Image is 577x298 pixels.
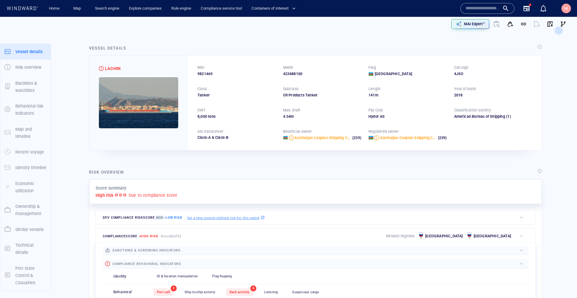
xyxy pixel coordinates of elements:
[0,237,51,260] button: Technical details
[187,214,265,221] a: Set a new custom defined risk for this vessel
[368,114,447,119] div: Hydor AS
[560,2,572,14] button: NI
[0,160,51,175] button: Identity timeline
[564,6,568,11] span: NI
[15,148,44,156] p: Recent voyage
[166,216,182,220] span: Low risk
[15,226,44,233] p: Similar vessels
[96,192,114,199] p: High risk
[212,274,232,278] span: Flag hopping
[212,135,214,140] span: &
[0,44,51,59] button: Vessel details
[375,71,412,77] span: [GEOGRAPHIC_DATA]
[285,114,286,119] span: .
[249,3,301,14] button: Containers of interest
[386,233,414,239] p: Related regimes
[112,262,181,266] span: compliance behavioral indicators
[71,3,85,14] a: Map
[198,3,244,14] a: Compliance service tool
[0,207,51,213] a: Ownership & management
[0,98,51,121] button: Behavioral risk indicators
[44,3,64,14] button: Home
[0,272,51,278] a: Port state Control & Casualties
[96,184,127,192] p: Score summary
[454,108,491,113] p: Classification society
[171,285,177,291] span: 1
[15,80,47,94] p: Blacklists & watchlists
[0,59,51,75] button: Risk overview
[283,93,362,98] div: Oil Products Tanker
[105,65,121,72] div: LACHIN
[0,64,51,70] a: Risk overview
[368,108,383,113] p: P&I Club
[15,102,47,117] p: Behavioral risk indicators
[474,233,511,239] p: [GEOGRAPHIC_DATA]
[197,86,207,92] p: Class
[0,199,51,222] button: Ownership & management
[264,290,278,294] span: Loitering
[15,242,47,256] p: Technical details
[93,3,122,14] a: Search engine
[113,274,127,279] p: Identity
[368,93,375,97] span: 141
[250,285,256,291] span: 5
[140,234,158,238] span: High risk
[15,203,47,217] p: Ownership & management
[425,233,463,239] p: [GEOGRAPHIC_DATA]
[543,17,557,31] button: View on map
[15,64,41,71] p: Risk overview
[0,226,51,232] a: Similar vessels
[505,114,532,119] span: (1)
[0,107,51,112] a: Behavioral risk indicators
[89,44,126,52] div: Vessel details
[0,260,51,291] button: Port state Control & Casualties
[0,184,51,190] a: Economic utilization
[113,289,132,295] p: Behavioral
[368,86,380,92] p: Length
[197,114,276,119] div: 8,000 tons
[283,114,285,119] span: 4
[0,48,51,54] a: Vessel details
[15,126,47,140] p: Map and timeline
[157,290,170,294] span: Port call
[47,3,62,14] a: Home
[454,114,505,119] div: American Bureau of Shipping
[294,135,368,140] span: Azerbaijan Caspian Shipping CJSC (ASCO)
[0,245,51,251] a: Technical details
[375,93,378,97] span: m
[0,129,51,135] a: Map and timeline
[69,3,88,14] button: Map
[197,65,205,70] p: IMO
[283,65,293,70] p: MMSI
[283,86,299,92] p: Subclass
[15,265,47,287] p: Port state Control & Casualties
[169,3,194,14] a: Rule engine
[211,135,228,140] span: Class-B
[551,271,572,293] iframe: Chat
[197,71,212,77] span: 9821469
[15,164,46,171] p: Identity timeline
[161,234,182,238] span: Since [DATE]
[291,114,294,119] span: m
[540,5,547,12] div: Notification center
[155,215,164,220] span: New
[0,84,51,89] a: Blacklists & watchlists
[286,114,291,119] span: 54
[127,3,164,14] a: Explore companies
[351,135,361,141] span: (239)
[380,135,454,140] span: Azerbaijan Caspian Shipping CJSC (ASCO)
[0,121,51,144] button: Map and timeline
[454,71,533,77] div: 4JSO
[89,169,124,176] div: Risk overview
[380,135,447,141] a: Azerbaijan Caspian Shipping CJSC (ASCO) (239)
[157,274,198,278] span: ID & location manipulation
[99,66,104,71] div: High risk
[185,290,215,294] span: Ship-to-ship activity
[0,144,51,160] button: Recent voyage
[0,75,51,99] button: Blacklists & watchlists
